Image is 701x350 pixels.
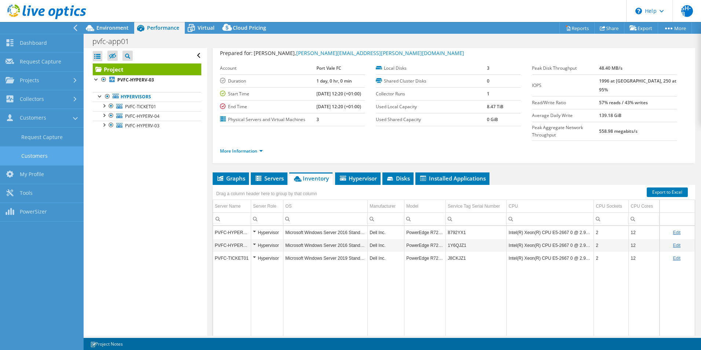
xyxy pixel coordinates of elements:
span: [PERSON_NAME], [254,50,464,56]
label: Peak Aggregate Network Throughput [532,124,599,139]
td: Column Model, Filter cell [404,212,446,225]
a: Edit [673,256,680,261]
b: 1 day, 0 hr, 0 min [316,78,352,84]
b: PVFC-HYPERV-03 [117,77,154,83]
span: Virtual [198,24,214,31]
span: Installed Applications [419,175,486,182]
td: Column Manufacturer, Value Dell Inc. [368,239,404,252]
div: Server Role [253,202,276,211]
label: Collector Runs [376,90,487,98]
td: Column CPU Cores, Value 12 [629,226,660,239]
td: Column Manufacturer, Value Dell Inc. [368,226,404,239]
b: 1996 at [GEOGRAPHIC_DATA], 250 at 95% [599,78,676,93]
td: Column CPU Cores, Filter cell [629,212,660,225]
label: Duration [220,77,316,85]
label: Local Disks [376,65,487,72]
td: Column Service Tag Serial Number, Value 8792YX1 [446,226,507,239]
td: Manufacturer Column [368,200,404,213]
a: PVFC-TICKET01 [93,102,201,111]
td: Column Manufacturer, Value Dell Inc. [368,252,404,265]
span: Disks [386,175,410,182]
b: 558.98 megabits/s [599,128,638,134]
div: Hypervisor [253,254,281,263]
td: Column CPU, Value Intel(R) Xeon(R) CPU E5-2667 0 @ 2.90GHz [507,226,594,239]
td: Column Model, Value PowerEdge R720xd [404,252,446,265]
td: Server Name Column [213,200,251,213]
td: Model Column [404,200,446,213]
label: End Time [220,103,316,110]
div: Drag a column header here to group by that column [214,189,319,199]
a: Project Notes [85,339,128,349]
b: Port Vale FC [316,65,341,71]
span: Graphs [216,175,245,182]
td: Column CPU, Value Intel(R) Xeon(R) CPU E5-2667 0 @ 2.90GHz [507,239,594,252]
span: Hypervisor [339,175,377,182]
a: Export to Excel [647,187,688,197]
td: Server Role Column [251,200,283,213]
span: Servers [254,175,284,182]
td: CPU Cores Column [629,200,660,213]
td: Column Server Name, Value PVFC-HYPERV-04 [213,239,251,252]
label: Used Shared Capacity [376,116,487,123]
td: Column CPU Sockets, Filter cell [594,212,629,225]
td: Column CPU Cores, Value 12 [629,239,660,252]
td: Column Server Role, Value Hypervisor [251,252,283,265]
a: [PERSON_NAME][EMAIL_ADDRESS][PERSON_NAME][DOMAIN_NAME] [296,50,464,56]
a: Hypervisors [93,92,201,102]
td: Column Server Name, Value PVFC-TICKET01 [213,252,251,265]
td: Column CPU Sockets, Value 2 [594,252,629,265]
td: Column CPU Cores, Value 12 [629,252,660,265]
div: Hypervisor [253,228,281,237]
td: Column CPU Sockets, Value 2 [594,239,629,252]
div: Model [406,202,418,211]
a: Edit [673,230,680,235]
div: Server Name [215,202,241,211]
b: [DATE] 12:20 (+01:00) [316,91,361,97]
b: 48.40 MB/s [599,65,623,71]
div: Hypervisor [253,241,281,250]
td: Column OS, Value Microsoft Windows Server 2019 Standard [283,252,368,265]
td: CPU Column [507,200,594,213]
td: Column CPU, Filter cell [507,212,594,225]
td: Column Manufacturer, Filter cell [368,212,404,225]
td: Column Server Name, Filter cell [213,212,251,225]
span: PVFC-TICKET01 [125,103,156,110]
span: PVFC-HYPERV-03 [125,123,159,129]
a: Reports [559,22,595,34]
td: Service Tag Serial Number Column [446,200,507,213]
label: Peak Disk Throughput [532,65,599,72]
td: Column Model, Value PowerEdge R720xd [404,239,446,252]
div: CPU Cores [631,202,653,211]
b: 0 GiB [487,116,498,123]
td: Column OS, Value Microsoft Windows Server 2016 Standard [283,239,368,252]
span: Inventory [293,175,329,182]
td: Column Server Role, Value Hypervisor [251,239,283,252]
td: Column OS, Filter cell [283,212,368,225]
div: CPU [509,202,518,211]
td: Column Service Tag Serial Number, Filter cell [446,212,507,225]
b: 1 [487,91,489,97]
h1: pvfc-app01 [89,37,140,45]
svg: \n [635,8,642,14]
label: IOPS [532,82,599,89]
td: Column Service Tag Serial Number, Value 1Y6QJZ1 [446,239,507,252]
td: Column Server Role, Filter cell [251,212,283,225]
td: Column Server Role, Value Hypervisor [251,226,283,239]
label: Shared Cluster Disks [376,77,487,85]
a: More [658,22,692,34]
b: [DATE] 12:20 (+01:00) [316,103,361,110]
div: CPU Sockets [596,202,622,211]
label: Used Local Capacity [376,103,487,110]
a: Edit [673,243,680,248]
label: Start Time [220,90,316,98]
a: Share [594,22,624,34]
b: 3 [316,116,319,123]
td: Column Model, Value PowerEdge R720xd [404,226,446,239]
td: OS Column [283,200,368,213]
div: Manufacturer [370,202,396,211]
div: Data grid [213,185,695,341]
div: OS [285,202,291,211]
b: 8.47 TiB [487,103,503,110]
span: PVFC-HYPERV-04 [125,113,159,119]
a: Export [624,22,658,34]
